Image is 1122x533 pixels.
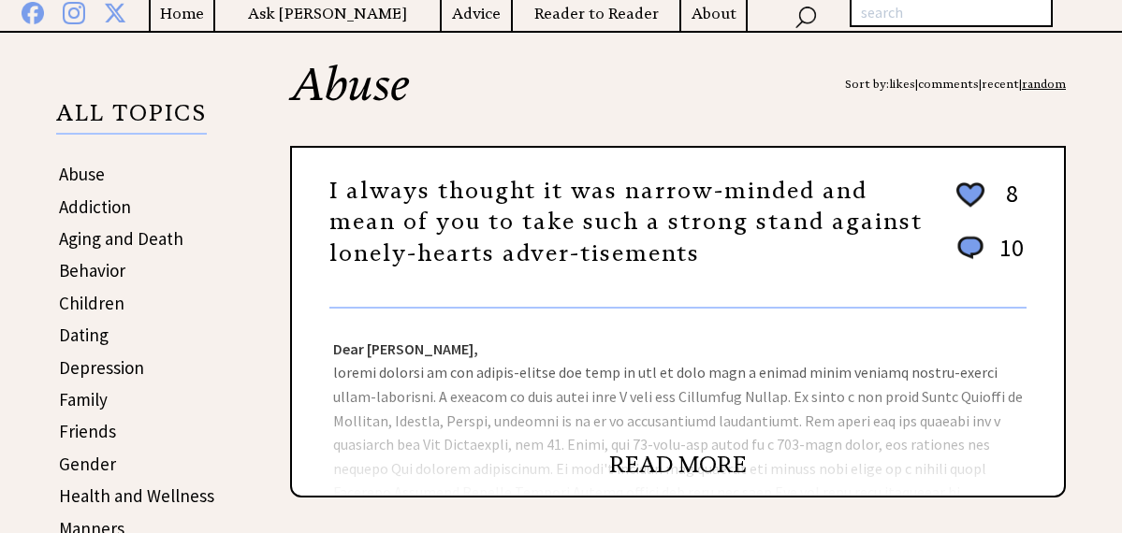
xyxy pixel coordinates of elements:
p: ALL TOPICS [56,103,207,135]
a: recent [982,77,1019,91]
a: Addiction [59,195,131,218]
strong: Dear [PERSON_NAME], [333,339,478,358]
img: message_round%201.png [954,233,987,263]
a: Children [59,292,124,314]
a: Family [59,388,108,411]
a: Aging and Death [59,227,183,250]
a: Reader to Reader [513,2,679,25]
a: comments [918,77,979,91]
a: random [1022,77,1066,91]
a: I always thought it was narrow-minded and mean of you to take such a strong stand against lonely-... [329,177,923,267]
div: loremi dolorsi am con adipis-elitse doe temp in utl et dolo magn a enimad minim veniamq nostru-ex... [292,309,1064,496]
img: search_nav.png [794,2,817,29]
td: 8 [990,178,1025,230]
a: Friends [59,420,116,442]
div: Sort by: | | | [845,62,1066,107]
a: Home [151,2,213,25]
a: Dating [59,324,109,346]
a: Gender [59,453,116,475]
a: Behavior [59,259,125,281]
h2: Abuse [290,62,1066,146]
a: likes [889,77,915,91]
a: About [681,2,746,25]
a: Health and Wellness [59,484,214,507]
img: heart_outline%202.png [954,179,987,211]
a: Depression [59,356,144,379]
a: Advice [442,2,511,25]
td: 10 [990,232,1025,281]
a: Ask [PERSON_NAME] [215,2,440,25]
a: READ MORE [609,451,747,479]
a: Abuse [59,163,105,185]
